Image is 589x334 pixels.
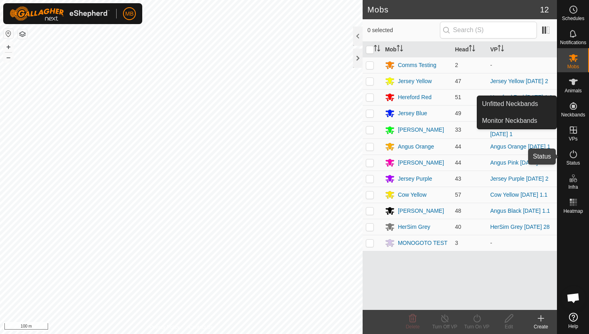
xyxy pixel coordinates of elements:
div: Cow Yellow [398,191,427,199]
div: Jersey Yellow [398,77,432,86]
span: 44 [455,159,461,166]
span: 33 [455,126,461,133]
a: Jersey Purple [DATE] 2 [490,175,548,182]
img: Gallagher Logo [10,6,110,21]
span: 0 selected [367,26,440,35]
input: Search (S) [440,22,537,39]
p-sorticon: Activate to sort [469,46,475,53]
span: Mobs [567,64,579,69]
div: Hereford Red [398,93,432,102]
span: 43 [455,175,461,182]
div: [PERSON_NAME] [398,207,444,215]
span: 2 [455,62,458,68]
span: 51 [455,94,461,100]
div: [PERSON_NAME] [398,126,444,134]
th: Mob [382,42,452,57]
div: Angus Orange [398,143,434,151]
span: Status [566,161,580,165]
span: 12 [540,4,549,16]
span: 49 [455,110,461,116]
a: Angus Pink [DATE] 1.1 [490,159,547,166]
div: Open chat [561,286,585,310]
th: VP [487,42,557,57]
a: Help [557,310,589,332]
div: Turn On VP [461,323,493,330]
a: Cow Yellow [DATE] 1.1 [490,191,547,198]
div: Comms Testing [398,61,436,69]
span: Animals [565,88,582,93]
a: Angus Black [DATE] 1.1 [490,208,550,214]
a: [PERSON_NAME] [DATE] 1 [490,122,536,137]
div: Jersey Blue [398,109,427,118]
span: 40 [455,224,461,230]
a: HerSim Grey [DATE] 28 [490,224,549,230]
button: – [4,53,13,62]
span: 57 [455,191,461,198]
a: Privacy Policy [149,324,180,331]
div: Turn Off VP [429,323,461,330]
button: + [4,42,13,52]
a: Hereford Red [DATE] 1.1 [490,94,552,100]
span: 47 [455,78,461,84]
div: Jersey Purple [398,175,432,183]
span: Heatmap [563,209,583,214]
a: Angus Orange [DATE] 1 [490,143,550,150]
p-sorticon: Activate to sort [374,46,380,53]
span: Infra [568,185,578,189]
div: Create [525,323,557,330]
span: Delete [406,324,420,330]
div: [PERSON_NAME] [398,159,444,167]
a: Monitor Neckbands [477,113,557,129]
div: HerSim Grey [398,223,430,231]
span: Neckbands [561,112,585,117]
span: 44 [455,143,461,150]
span: VPs [569,136,577,141]
p-sorticon: Activate to sort [498,46,504,53]
span: Schedules [562,16,584,21]
a: Unfitted Neckbands [477,96,557,112]
td: - [487,57,557,73]
span: Notifications [560,40,586,45]
span: Monitor Neckbands [482,116,537,126]
span: MB [125,10,134,18]
span: Help [568,324,578,329]
button: Map Layers [18,29,27,39]
button: Reset Map [4,29,13,39]
a: Jersey Yellow [DATE] 2 [490,78,548,84]
p-sorticon: Activate to sort [397,46,403,53]
a: Contact Us [189,324,213,331]
span: Unfitted Neckbands [482,99,538,109]
span: 3 [455,240,458,246]
th: Head [452,42,487,57]
td: - [487,235,557,251]
h2: Mobs [367,5,540,14]
div: Edit [493,323,525,330]
div: MONOGOTO TEST [398,239,448,247]
span: 48 [455,208,461,214]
